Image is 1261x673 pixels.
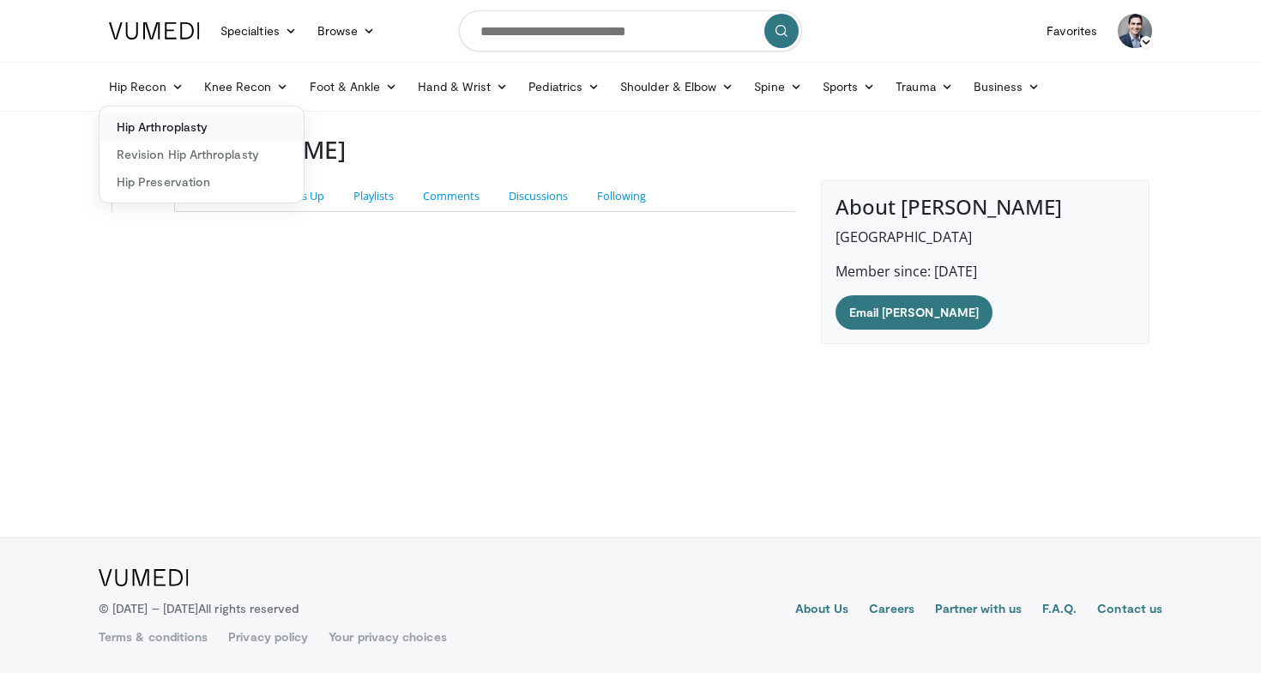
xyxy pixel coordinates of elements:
[339,180,408,212] a: Playlists
[99,70,194,104] a: Hip Recon
[963,70,1051,104] a: Business
[1097,600,1162,621] a: Contact us
[795,600,849,621] a: About Us
[99,628,208,646] a: Terms & conditions
[836,261,1135,282] p: Member since: [DATE]
[99,569,189,586] img: VuMedi Logo
[494,180,582,212] a: Discussions
[518,70,610,104] a: Pediatrics
[836,195,1135,220] h4: About [PERSON_NAME]
[100,168,304,196] a: Hip Preservation
[885,70,963,104] a: Trauma
[407,70,518,104] a: Hand & Wrist
[210,14,307,48] a: Specialties
[744,70,812,104] a: Spine
[228,628,308,646] a: Privacy policy
[610,70,744,104] a: Shoulder & Elbow
[459,10,802,52] input: Search topics, interventions
[194,70,299,104] a: Knee Recon
[99,600,299,617] p: © [DATE] – [DATE]
[408,180,494,212] a: Comments
[1036,14,1107,48] a: Favorites
[109,22,200,39] img: VuMedi Logo
[1118,14,1152,48] img: Avatar
[329,628,446,646] a: Your privacy choices
[198,601,299,615] span: All rights reserved
[299,70,408,104] a: Foot & Ankle
[1042,600,1077,621] a: F.A.Q.
[307,14,386,48] a: Browse
[582,180,661,212] a: Following
[836,295,993,330] a: Email [PERSON_NAME]
[836,227,1135,247] p: [GEOGRAPHIC_DATA]
[812,70,886,104] a: Sports
[100,141,304,168] a: Revision Hip Arthroplasty
[100,113,304,141] a: Hip Arthroplasty
[935,600,1022,621] a: Partner with us
[869,600,914,621] a: Careers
